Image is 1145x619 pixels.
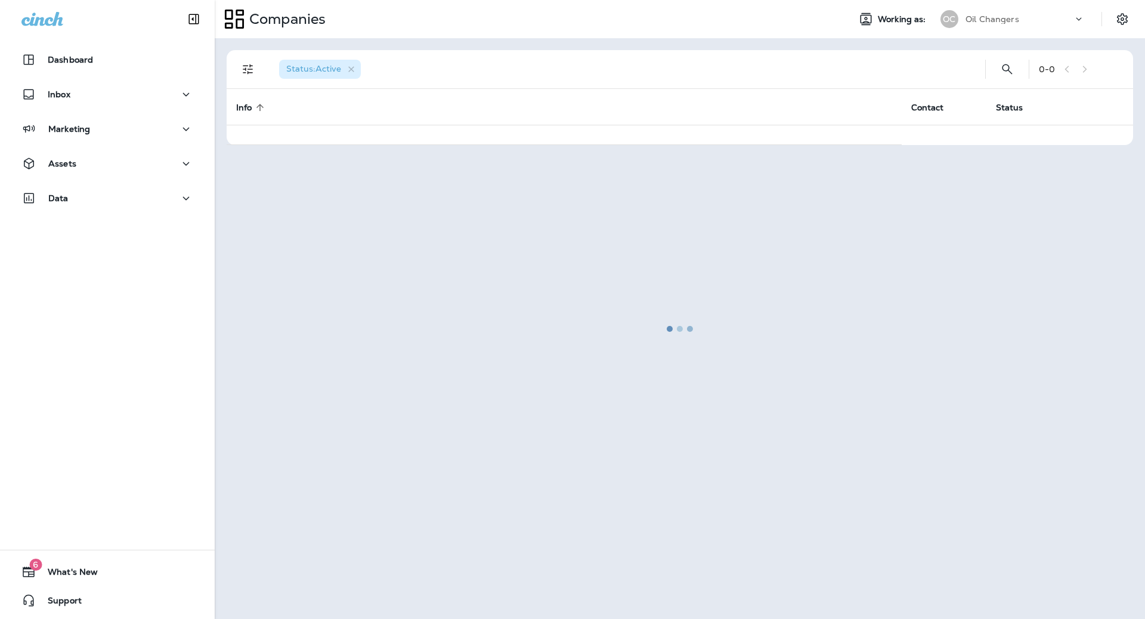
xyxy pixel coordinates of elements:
button: Marketing [12,117,203,141]
button: Data [12,186,203,210]
button: Dashboard [12,48,203,72]
p: Assets [48,159,76,168]
p: Dashboard [48,55,93,64]
button: Inbox [12,82,203,106]
div: OC [940,10,958,28]
p: Companies [245,10,326,28]
span: Support [36,596,82,610]
p: Oil Changers [965,14,1019,24]
button: Support [12,589,203,612]
p: Marketing [48,124,90,134]
button: Assets [12,152,203,175]
button: 6What's New [12,560,203,584]
button: Collapse Sidebar [177,7,211,31]
span: Working as: [878,14,929,24]
button: Settings [1112,8,1133,30]
span: 6 [29,559,42,571]
p: Inbox [48,90,70,99]
span: What's New [36,567,98,581]
p: Data [48,193,69,203]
